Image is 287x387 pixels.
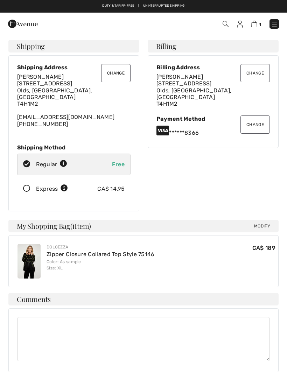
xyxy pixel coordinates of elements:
a: 1 [251,20,261,28]
button: Change [240,115,270,134]
span: Shipping [17,43,45,50]
span: ( Item) [70,221,91,231]
img: Search [223,21,229,27]
div: Billing Address [156,64,270,71]
span: Billing [156,43,176,50]
span: [STREET_ADDRESS] Olds, [GEOGRAPHIC_DATA], [GEOGRAPHIC_DATA] T4H1M2 [17,80,92,107]
a: [PHONE_NUMBER] [17,121,68,127]
div: Shipping Address [17,64,131,71]
div: Dolcezza [47,244,155,250]
h4: Comments [8,293,279,305]
span: 1 [259,22,261,27]
button: Change [240,64,270,82]
span: [PERSON_NAME] [17,73,64,80]
h4: My Shopping Bag [8,220,279,232]
div: Color: As sample Size: XL [47,259,155,271]
div: Regular [36,160,67,169]
img: Shopping Bag [251,21,257,27]
img: Menu [271,21,278,28]
div: CA$ 14.95 [97,185,125,193]
button: Change [101,64,131,82]
span: CA$ 189 [252,245,275,251]
div: Payment Method [156,115,270,122]
img: 1ère Avenue [8,17,38,31]
img: My Info [237,21,243,28]
span: [PERSON_NAME] [156,73,203,80]
span: Free [112,161,125,168]
img: Zipper Closure Collared Top Style 75146 [17,244,41,279]
a: 1ère Avenue [8,20,38,27]
span: 1 [72,221,75,230]
a: Zipper Closure Collared Top Style 75146 [47,251,155,258]
textarea: Comments [17,317,270,361]
div: Shipping Method [17,144,131,151]
div: [EMAIL_ADDRESS][DOMAIN_NAME] [17,73,131,127]
div: Express [36,185,68,193]
span: [STREET_ADDRESS] Olds, [GEOGRAPHIC_DATA], [GEOGRAPHIC_DATA] T4H1M2 [156,80,231,107]
span: Modify [254,223,270,230]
